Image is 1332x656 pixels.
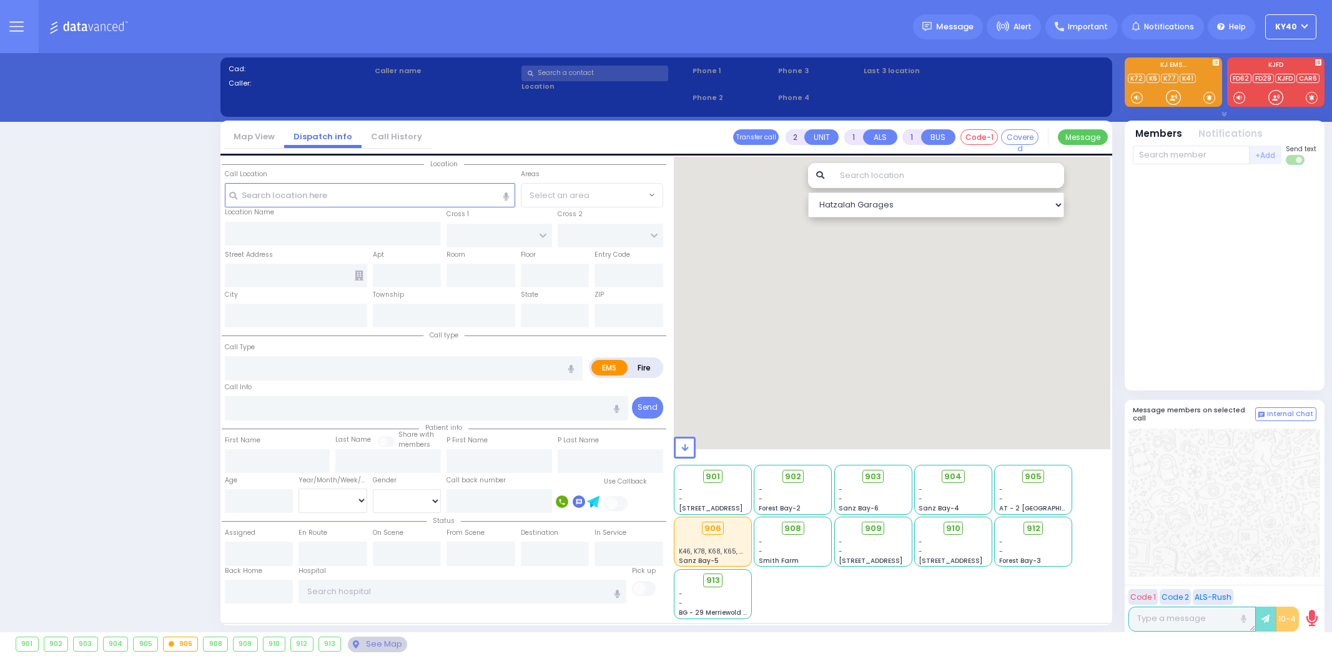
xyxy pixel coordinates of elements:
[1286,154,1306,166] label: Turn off text
[1227,62,1325,71] label: KJFD
[759,485,762,494] span: -
[49,19,132,34] img: Logo
[164,637,198,651] div: 906
[778,66,859,76] span: Phone 3
[1229,21,1246,32] span: Help
[225,528,255,538] label: Assigned
[530,189,590,202] span: Select an area
[298,580,626,604] input: Search hospital
[832,163,1063,188] input: Search location
[335,435,371,445] label: Last Name
[558,435,599,445] label: P Last Name
[446,435,488,445] label: P First Name
[865,470,881,483] span: 903
[1128,74,1145,83] a: K72
[1180,74,1196,83] a: K41
[398,440,430,449] span: members
[679,485,683,494] span: -
[839,504,879,513] span: Sanz Bay-6
[919,556,982,565] span: [STREET_ADDRESS]
[264,637,285,651] div: 910
[373,528,403,538] label: On Scene
[922,22,932,31] img: message.svg
[693,92,774,103] span: Phone 2
[225,207,274,217] label: Location Name
[679,608,749,617] span: BG - 29 Merriewold S.
[225,475,237,485] label: Age
[74,637,97,651] div: 903
[375,66,517,76] label: Caller name
[839,494,842,504] span: -
[521,169,540,179] label: Areas
[946,522,960,535] span: 910
[960,129,998,145] button: Code-1
[679,589,683,599] span: -
[632,566,656,576] label: Pick up
[919,494,922,504] span: -
[229,64,371,74] label: Cad:
[298,528,327,538] label: En Route
[225,183,515,207] input: Search location here
[604,477,647,487] label: Use Callback
[16,637,38,651] div: 901
[446,528,485,538] label: From Scene
[319,637,341,651] div: 913
[839,547,842,556] span: -
[446,209,469,219] label: Cross 1
[999,547,1003,556] span: -
[865,522,882,535] span: 909
[1286,144,1316,154] span: Send text
[427,516,461,525] span: Status
[224,131,284,142] a: Map View
[225,169,267,179] label: Call Location
[1128,589,1158,605] button: Code 1
[919,537,922,547] span: -
[594,290,604,300] label: ZIP
[1296,74,1320,83] a: CAR6
[594,528,626,538] label: In Service
[104,637,128,651] div: 904
[1160,589,1191,605] button: Code 2
[355,271,363,281] span: Other building occupants
[693,66,774,76] span: Phone 1
[999,537,1003,547] span: -
[446,250,465,260] label: Room
[225,382,252,392] label: Call Info
[424,159,464,169] span: Location
[1147,74,1160,83] a: K6
[423,330,465,340] span: Call type
[759,556,799,565] span: Smith Farm
[373,250,384,260] label: Apt
[839,537,842,547] span: -
[863,129,897,145] button: ALS
[1001,129,1038,145] button: Covered
[784,522,801,535] span: 908
[919,504,959,513] span: Sanz Bay-4
[594,250,630,260] label: Entry Code
[1025,470,1042,483] span: 905
[1275,21,1297,32] span: KY40
[521,81,688,92] label: Location
[839,556,902,565] span: [STREET_ADDRESS]
[944,470,962,483] span: 904
[1275,74,1295,83] a: KJFD
[446,475,506,485] label: Call back number
[1027,522,1040,535] span: 912
[999,485,1003,494] span: -
[919,485,922,494] span: -
[702,522,724,535] div: 906
[679,556,719,565] span: Sanz Bay-5
[759,494,762,504] span: -
[1193,589,1233,605] button: ALS-Rush
[999,494,1003,504] span: -
[1144,21,1194,32] span: Notifications
[706,470,720,483] span: 901
[706,574,720,587] span: 913
[864,66,984,76] label: Last 3 location
[1058,129,1108,145] button: Message
[1198,127,1263,141] button: Notifications
[679,494,683,504] span: -
[591,360,628,375] label: EMS
[348,637,407,652] div: See map
[225,342,255,352] label: Call Type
